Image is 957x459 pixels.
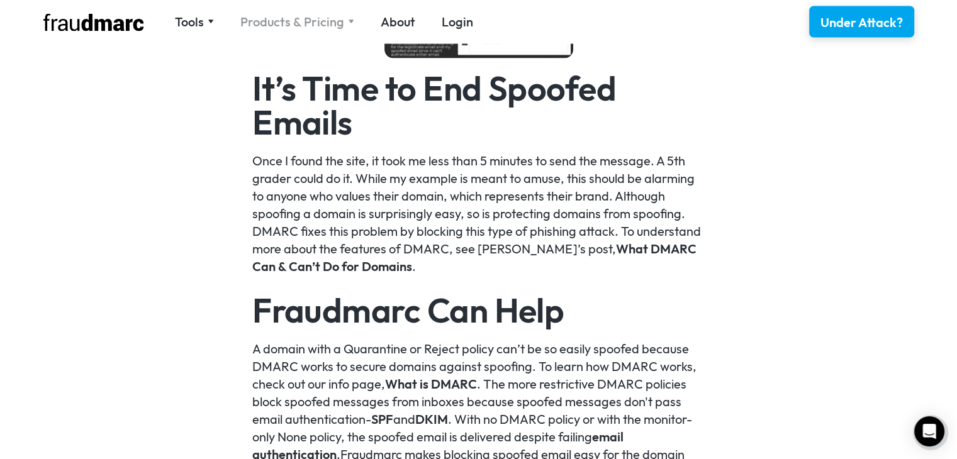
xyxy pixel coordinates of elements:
[240,13,354,31] div: Products & Pricing
[371,411,393,427] a: SPF
[175,13,204,31] div: Tools
[442,13,473,31] a: Login
[385,376,477,392] a: What is DMARC
[415,411,448,427] a: DKIM
[381,13,415,31] a: About
[809,6,914,38] a: Under Attack?
[252,293,705,327] h2: Fraudmarc Can Help
[240,13,344,31] div: Products & Pricing
[914,416,944,446] div: Open Intercom Messenger
[252,152,705,275] p: Once I found the site, it took me less than 5 minutes to send the message. A 5th grader could do ...
[175,13,214,31] div: Tools
[820,14,903,31] div: Under Attack?
[252,71,705,139] h2: It’s Time to End Spoofed Emails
